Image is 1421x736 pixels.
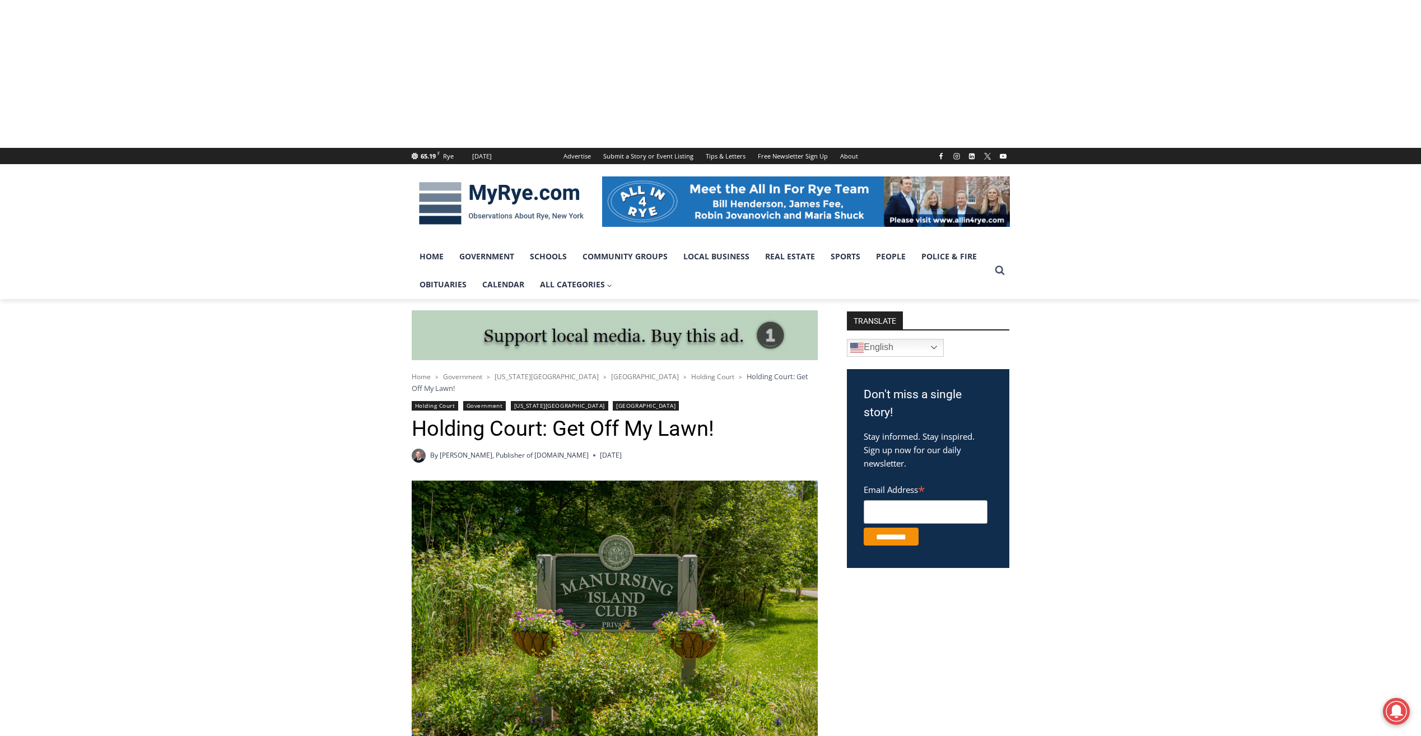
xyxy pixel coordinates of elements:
[739,373,742,381] span: >
[700,148,752,164] a: Tips & Letters
[412,243,990,299] nav: Primary Navigation
[611,372,679,381] a: [GEOGRAPHIC_DATA]
[472,151,492,161] div: [DATE]
[487,373,490,381] span: >
[864,386,993,421] h3: Don't miss a single story!
[443,151,454,161] div: Rye
[934,150,948,163] a: Facebook
[914,243,985,271] a: Police & Fire
[864,430,993,470] p: Stay informed. Stay inspired. Sign up now for our daily newsletter.
[575,243,675,271] a: Community Groups
[474,271,532,299] a: Calendar
[511,401,608,411] a: [US_STATE][GEOGRAPHIC_DATA]
[752,148,834,164] a: Free Newsletter Sign Up
[451,243,522,271] a: Government
[965,150,979,163] a: Linkedin
[412,416,818,442] h1: Holding Court: Get Off My Lawn!
[412,174,591,232] img: MyRye.com
[557,148,864,164] nav: Secondary Navigation
[421,152,436,160] span: 65.19
[990,260,1010,281] button: View Search Form
[691,372,734,381] a: Holding Court
[864,478,987,499] label: Email Address
[613,401,679,411] a: [GEOGRAPHIC_DATA]
[683,373,687,381] span: >
[847,311,903,329] strong: TRANSLATE
[532,271,621,299] a: All Categories
[412,401,459,411] a: Holding Court
[463,401,506,411] a: Government
[868,243,914,271] a: People
[412,310,818,361] img: support local media, buy this ad
[950,150,963,163] a: Instagram
[522,243,575,271] a: Schools
[557,148,597,164] a: Advertise
[412,371,818,394] nav: Breadcrumbs
[996,150,1010,163] a: YouTube
[850,341,864,355] img: en
[412,371,808,393] span: Holding Court: Get Off My Lawn!
[540,278,613,291] span: All Categories
[597,148,700,164] a: Submit a Story or Event Listing
[430,450,438,460] span: By
[412,271,474,299] a: Obituaries
[440,450,589,460] a: [PERSON_NAME], Publisher of [DOMAIN_NAME]
[981,150,994,163] a: X
[847,339,944,357] a: English
[834,148,864,164] a: About
[602,176,1010,227] img: All in for Rye
[823,243,868,271] a: Sports
[435,373,439,381] span: >
[757,243,823,271] a: Real Estate
[443,372,482,381] a: Government
[412,372,431,381] a: Home
[603,373,607,381] span: >
[495,372,599,381] a: [US_STATE][GEOGRAPHIC_DATA]
[600,450,622,460] time: [DATE]
[675,243,757,271] a: Local Business
[437,150,440,156] span: F
[412,449,426,463] a: Author image
[412,243,451,271] a: Home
